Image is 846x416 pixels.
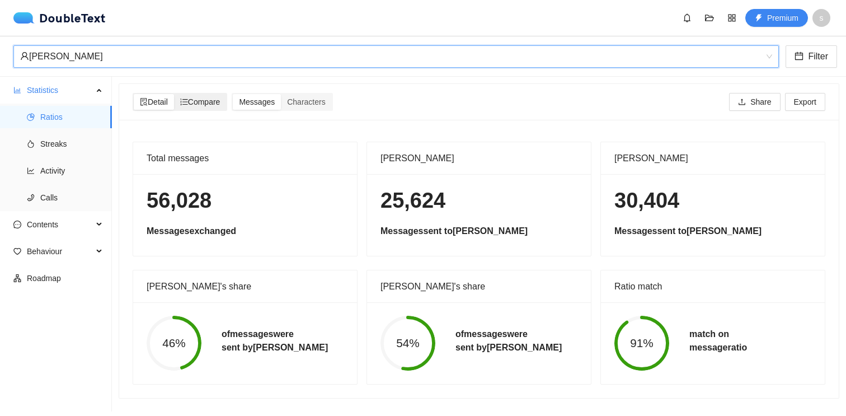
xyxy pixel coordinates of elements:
button: appstore [723,9,741,27]
span: ordered-list [180,98,188,106]
span: Derrick [20,46,772,67]
span: Share [750,96,771,108]
span: line-chart [27,167,35,175]
span: calendar [795,52,803,62]
button: thunderboltPremium [745,9,808,27]
span: user [20,52,29,60]
span: phone [27,194,35,202]
span: thunderbolt [755,14,763,23]
span: message [13,221,21,228]
span: Ratios [40,106,103,128]
span: Compare [180,97,220,106]
h5: Messages sent to [PERSON_NAME] [614,225,811,238]
span: Streaks [40,133,103,155]
h1: 25,624 [380,188,577,214]
h5: Messages sent to [PERSON_NAME] [380,225,577,238]
div: Total messages [147,142,344,174]
div: DoubleText [13,12,106,24]
span: Statistics [27,79,93,101]
h1: 56,028 [147,188,344,214]
span: apartment [13,274,21,282]
span: file-search [140,98,148,106]
span: fire [27,140,35,148]
a: logoDoubleText [13,12,106,24]
div: Ratio match [614,270,811,302]
div: [PERSON_NAME]'s share [380,270,577,302]
span: Messages [239,97,275,106]
span: Characters [287,97,325,106]
span: Filter [808,49,828,63]
div: [PERSON_NAME] [380,142,577,174]
span: appstore [723,13,740,22]
div: [PERSON_NAME]'s share [147,270,344,302]
button: folder-open [701,9,718,27]
h5: of messages were sent by [PERSON_NAME] [455,328,562,354]
span: upload [738,98,746,107]
img: logo [13,12,39,24]
button: uploadShare [729,93,780,111]
span: pie-chart [27,113,35,121]
span: Behaviour [27,240,93,263]
h5: Messages exchanged [147,225,344,238]
h5: of messages were sent by [PERSON_NAME] [222,328,328,354]
div: [PERSON_NAME] [614,142,811,174]
span: Activity [40,160,103,182]
span: Detail [140,97,168,106]
button: Export [785,93,825,111]
button: calendarFilter [786,45,837,68]
span: Export [794,96,816,108]
span: 46% [147,338,201,349]
span: Premium [767,12,798,24]
span: bar-chart [13,86,21,94]
div: [PERSON_NAME] [20,46,762,67]
span: heart [13,247,21,255]
span: bell [679,13,695,22]
span: 54% [380,338,435,349]
span: s [820,9,824,27]
span: folder-open [701,13,718,22]
button: bell [678,9,696,27]
h5: match on message ratio [689,328,747,354]
h1: 30,404 [614,188,811,214]
span: Calls [40,186,103,209]
span: Contents [27,213,93,236]
span: Roadmap [27,267,103,289]
span: 91% [614,338,669,349]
